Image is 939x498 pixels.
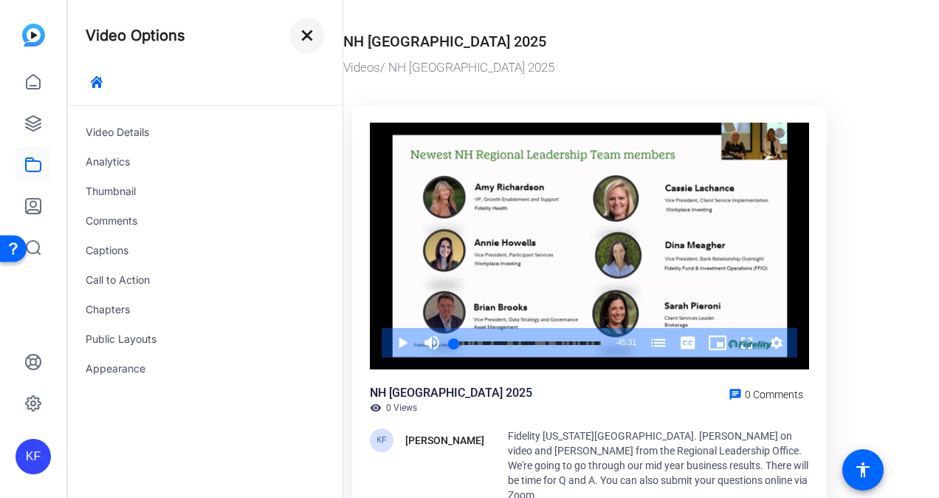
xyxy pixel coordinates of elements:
[673,328,703,358] button: Captions
[729,388,742,401] mat-icon: chat
[16,439,51,474] div: KF
[298,27,316,44] mat-icon: close
[854,461,872,479] mat-icon: accessibility
[454,341,601,345] div: Progress Bar
[417,328,447,358] button: Mute
[68,177,343,206] div: Thumbnail
[723,384,809,402] a: 0 Comments
[68,295,343,324] div: Chapters
[86,27,185,44] h4: Video Options
[370,123,809,370] div: Video Player
[405,432,484,449] div: [PERSON_NAME]
[68,324,343,354] div: Public Layouts
[388,328,417,358] button: Play
[343,58,836,78] div: / NH [GEOGRAPHIC_DATA] 2025
[22,24,45,47] img: blue-gradient.svg
[745,389,803,400] span: 0 Comments
[68,206,343,236] div: Comments
[68,117,343,147] div: Video Details
[370,402,382,414] mat-icon: visibility
[68,354,343,383] div: Appearance
[343,30,546,52] div: NH [GEOGRAPHIC_DATA] 2025
[386,402,417,414] span: 0 Views
[732,328,762,358] button: Fullscreen
[68,236,343,265] div: Captions
[703,328,732,358] button: Picture-in-Picture
[644,328,673,358] button: Chapters
[616,338,618,347] span: -
[370,384,532,402] div: NH [GEOGRAPHIC_DATA] 2025
[370,429,393,452] div: KF
[343,60,380,75] a: Videos
[618,338,636,347] span: 45:31
[68,265,343,295] div: Call to Action
[68,147,343,177] div: Analytics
